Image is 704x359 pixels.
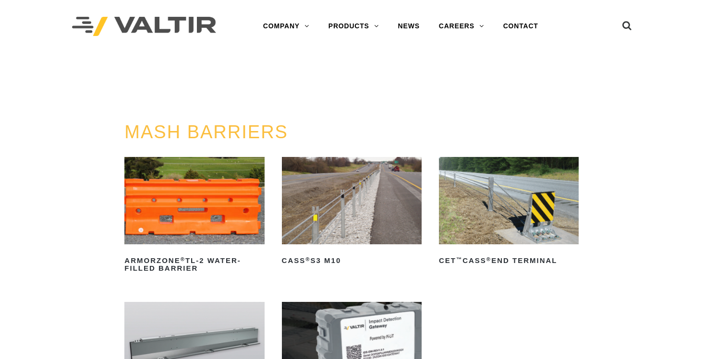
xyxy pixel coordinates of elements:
[429,17,494,36] a: CAREERS
[282,157,422,268] a: CASS®S3 M10
[124,122,288,142] a: MASH BARRIERS
[388,17,429,36] a: NEWS
[439,157,579,268] a: CET™CASS®End Terminal
[181,256,185,262] sup: ®
[305,256,310,262] sup: ®
[494,17,548,36] a: CONTACT
[254,17,319,36] a: COMPANY
[72,17,216,36] img: Valtir
[282,253,422,268] h2: CASS S3 M10
[439,253,579,268] h2: CET CASS End Terminal
[319,17,388,36] a: PRODUCTS
[486,256,491,262] sup: ®
[124,157,264,276] a: ArmorZone®TL-2 Water-Filled Barrier
[124,253,264,276] h2: ArmorZone TL-2 Water-Filled Barrier
[456,256,462,262] sup: ™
